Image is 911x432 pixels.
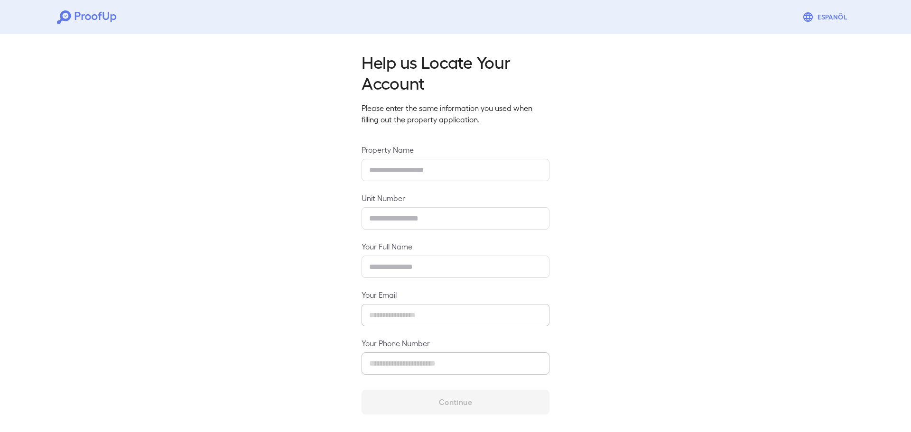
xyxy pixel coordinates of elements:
[362,241,549,252] label: Your Full Name
[362,51,549,93] h2: Help us Locate Your Account
[362,102,549,125] p: Please enter the same information you used when filling out the property application.
[362,144,549,155] label: Property Name
[362,289,549,300] label: Your Email
[799,8,854,27] button: Espanõl
[362,193,549,203] label: Unit Number
[362,338,549,349] label: Your Phone Number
